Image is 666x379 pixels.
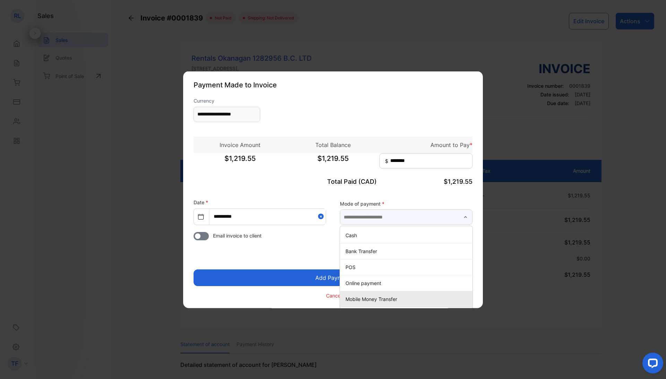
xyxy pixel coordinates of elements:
[194,97,260,104] label: Currency
[345,264,470,271] p: POS
[385,157,388,164] span: $
[213,232,262,239] span: Email invoice to client
[194,199,208,205] label: Date
[444,178,472,185] span: $1,219.55
[287,140,379,149] p: Total Balance
[194,140,287,149] p: Invoice Amount
[345,295,470,303] p: Mobile Money Transfer
[194,79,472,90] p: Payment Made to Invoice
[194,269,472,286] button: Add Payment
[345,248,470,255] p: Bank Transfer
[194,153,287,170] span: $1,219.55
[326,292,342,299] p: Cancel
[318,208,326,224] button: Close
[379,140,472,149] p: Amount to Pay
[637,350,666,379] iframe: LiveChat chat widget
[340,200,472,207] label: Mode of payment
[287,176,379,186] p: Total Paid (CAD)
[287,153,379,170] span: $1,219.55
[345,232,470,239] p: Cash
[345,279,470,287] p: Online payment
